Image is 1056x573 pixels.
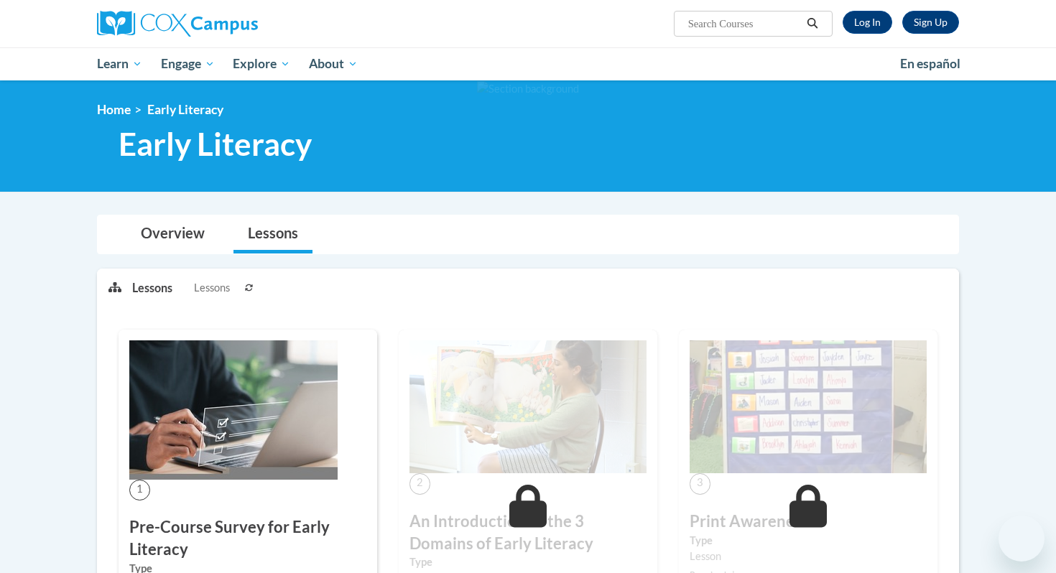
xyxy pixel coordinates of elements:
label: Type [690,533,927,549]
span: About [309,55,358,73]
span: Engage [161,55,215,73]
label: Type [409,554,647,570]
div: Main menu [75,47,981,80]
a: Home [97,102,131,117]
h3: Pre-Course Survey for Early Literacy [129,516,366,561]
a: Explore [223,47,300,80]
a: Lessons [233,215,312,253]
input: Search Courses [687,15,802,32]
span: Learn [97,55,142,73]
a: Register [902,11,959,34]
img: Course Image [690,340,927,474]
img: Course Image [129,340,338,480]
h3: Print Awareness [690,511,927,533]
span: Early Literacy [119,125,312,163]
a: About [300,47,367,80]
iframe: Button to launch messaging window [999,516,1045,562]
h3: An Introduction to the 3 Domains of Early Literacy [409,511,647,555]
a: Overview [126,215,219,253]
img: Section background [477,81,579,97]
img: Cox Campus [97,11,258,37]
img: Course Image [409,340,647,474]
span: 3 [690,473,710,494]
p: Lessons [132,280,172,296]
div: Lesson [690,549,927,564]
a: Cox Campus [97,11,370,37]
span: Early Literacy [147,102,223,117]
a: En español [891,49,970,79]
span: 2 [409,473,430,494]
a: Log In [843,11,892,34]
a: Learn [88,47,152,80]
span: 1 [129,480,150,500]
a: Engage [152,47,224,80]
button: Search [802,15,823,32]
span: En español [900,56,960,71]
span: Explore [233,55,290,73]
span: Lessons [194,280,230,296]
